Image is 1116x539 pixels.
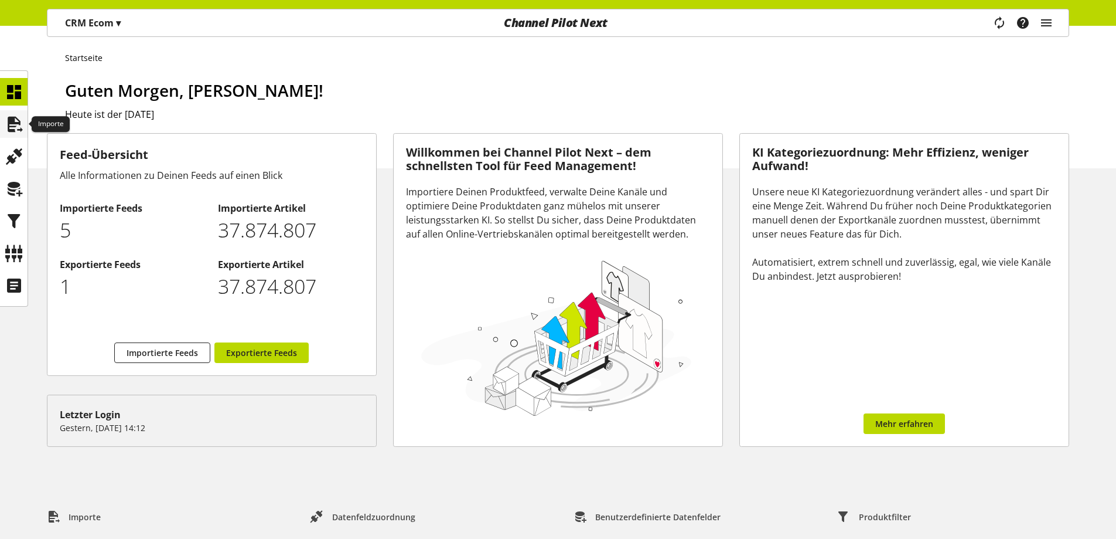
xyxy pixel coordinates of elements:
a: Benutzerdefinierte Datenfelder [564,506,730,527]
span: Produktfilter [859,511,911,523]
span: Importe [69,511,101,523]
h2: Heute ist der [DATE] [65,107,1069,121]
p: CRM Ecom [65,16,121,30]
p: 5 [60,215,206,245]
h2: Exportierte Feeds [60,257,206,272]
span: Importierte Feeds [127,347,198,359]
div: Importe [32,116,70,133]
span: Exportierte Feeds [226,347,297,359]
h3: Willkommen bei Channel Pilot Next – dem schnellsten Tool für Feed Management! [406,146,710,172]
p: 1 [60,272,206,301]
img: 78e1b9dcff1e8392d83655fcfc870417.svg [418,256,695,419]
a: Datenfeldzuordnung [301,506,425,527]
div: Unsere neue KI Kategoriezuordnung verändert alles - und spart Dir eine Menge Zeit. Während Du frü... [752,185,1056,283]
span: Guten Morgen, [PERSON_NAME]! [65,79,323,101]
p: 37874807 [218,272,364,301]
p: Gestern, [DATE] 14:12 [60,422,364,434]
a: Importe [37,506,110,527]
span: Mehr erfahren [875,418,933,430]
a: Exportierte Feeds [214,343,309,363]
span: ▾ [116,16,121,29]
div: Importiere Deinen Produktfeed, verwalte Deine Kanäle und optimiere Deine Produktdaten ganz mühelo... [406,185,710,241]
h2: Importierte Feeds [60,201,206,215]
nav: main navigation [47,9,1069,37]
h3: KI Kategoriezuordnung: Mehr Effizienz, weniger Aufwand! [752,146,1056,172]
span: Datenfeldzuordnung [332,511,415,523]
p: 37874807 [218,215,364,245]
div: Alle Informationen zu Deinen Feeds auf einen Blick [60,168,364,182]
a: Importierte Feeds [114,343,210,363]
h2: Importierte Artikel [218,201,364,215]
div: Letzter Login [60,408,364,422]
a: Produktfilter [828,506,920,527]
h3: Feed-Übersicht [60,146,364,164]
span: Benutzerdefinierte Datenfelder [595,511,721,523]
a: Mehr erfahren [864,413,945,434]
h2: Exportierte Artikel [218,257,364,272]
